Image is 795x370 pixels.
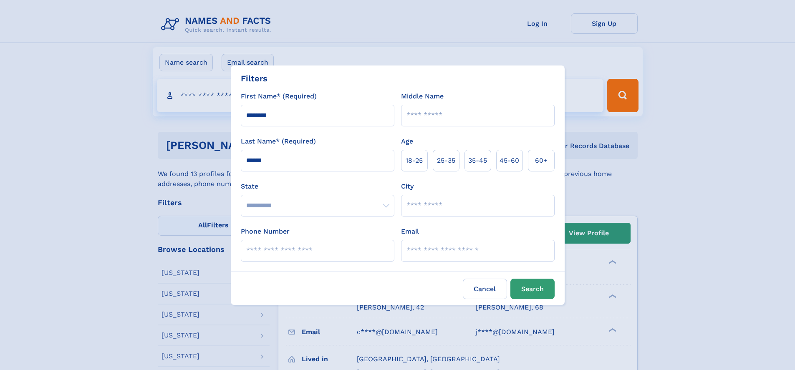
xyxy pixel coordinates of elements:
[401,227,419,237] label: Email
[437,156,455,166] span: 25‑35
[463,279,507,299] label: Cancel
[401,91,444,101] label: Middle Name
[401,181,414,191] label: City
[510,279,555,299] button: Search
[241,136,316,146] label: Last Name* (Required)
[406,156,423,166] span: 18‑25
[241,91,317,101] label: First Name* (Required)
[401,136,413,146] label: Age
[500,156,519,166] span: 45‑60
[241,181,394,191] label: State
[241,72,268,85] div: Filters
[535,156,548,166] span: 60+
[468,156,487,166] span: 35‑45
[241,227,290,237] label: Phone Number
